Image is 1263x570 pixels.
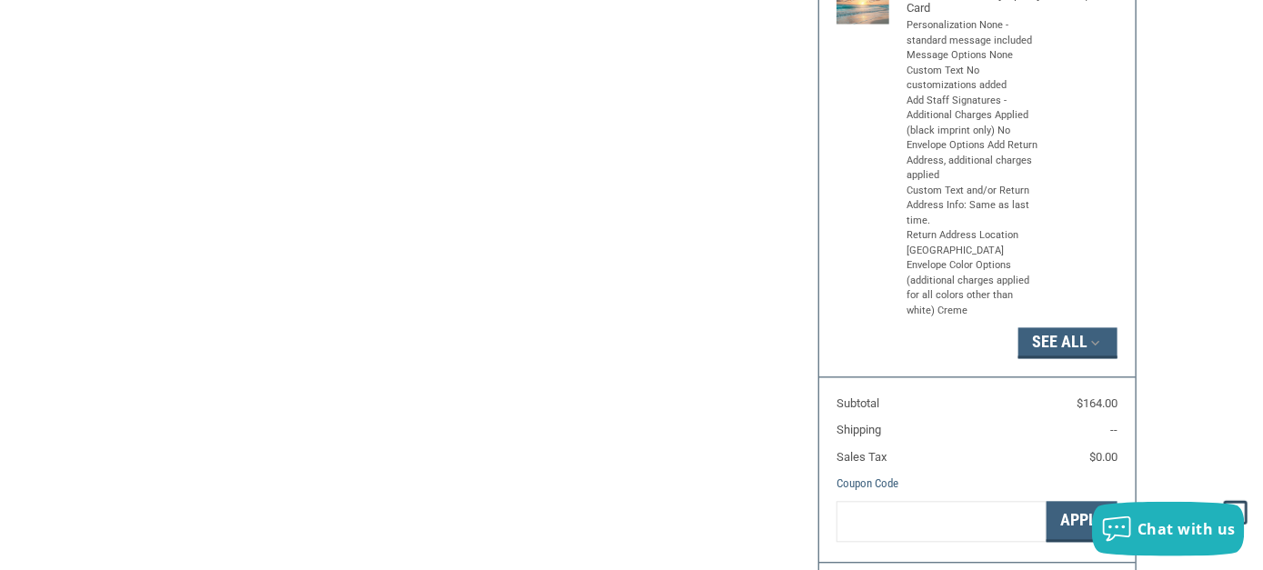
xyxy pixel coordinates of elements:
button: Chat with us [1092,502,1245,556]
span: -- [1110,424,1118,437]
li: Add Staff Signatures - Additional Charges Applied (black imprint only) No [907,95,1043,140]
a: Coupon Code [837,477,898,491]
span: $0.00 [1089,451,1118,465]
li: Custom Text No customizations added [907,65,1043,95]
li: Envelope Options Add Return Address, additional charges applied [907,139,1043,185]
button: Apply [1047,502,1118,543]
li: Message Options None [907,49,1043,65]
input: Gift Certificate or Coupon Code [837,502,1047,543]
li: Personalization None - standard message included [907,19,1043,49]
span: Sales Tax [837,451,887,465]
span: Chat with us [1138,519,1236,539]
li: Custom Text and/or Return Address Info: Same as last time. [907,185,1043,230]
li: Envelope Color Options (additional charges applied for all colors other than white) Creme [907,259,1043,319]
span: Shipping [837,424,881,437]
span: $164.00 [1077,397,1118,411]
li: Return Address Location [GEOGRAPHIC_DATA] [907,229,1043,259]
span: Subtotal [837,397,879,411]
button: See All [1018,328,1118,359]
